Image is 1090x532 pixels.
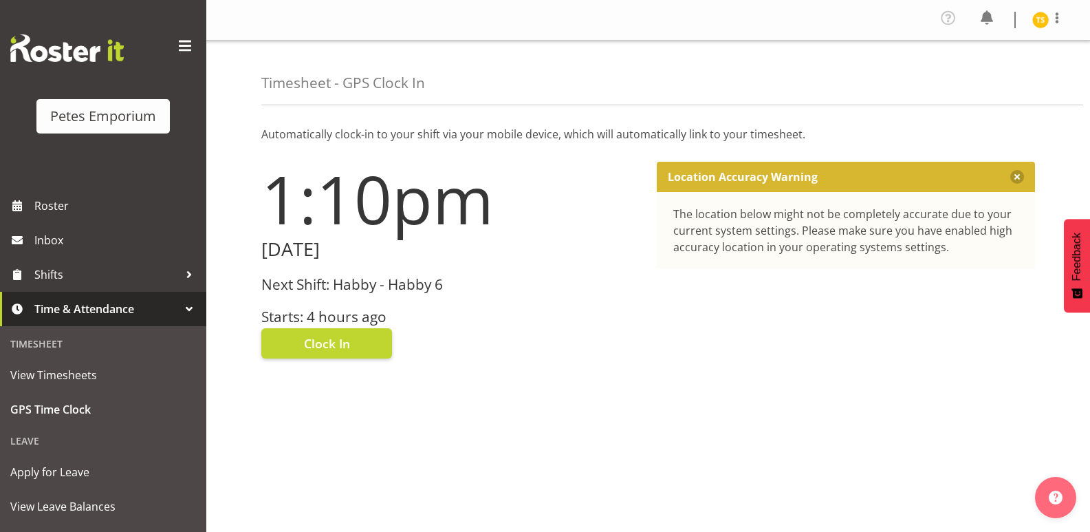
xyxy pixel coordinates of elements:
div: Petes Emporium [50,106,156,127]
span: Inbox [34,230,199,251]
span: Feedback [1071,233,1083,281]
span: View Leave Balances [10,496,196,517]
h2: [DATE] [261,239,640,260]
div: The location below might not be completely accurate due to your current system settings. Please m... [673,206,1019,255]
a: GPS Time Clock [3,392,203,427]
span: Shifts [34,264,179,285]
h4: Timesheet - GPS Clock In [261,75,425,91]
span: Time & Attendance [34,299,179,319]
span: Roster [34,195,199,216]
span: Clock In [304,334,350,352]
img: help-xxl-2.png [1049,491,1062,504]
button: Clock In [261,328,392,359]
a: Apply for Leave [3,455,203,489]
h3: Starts: 4 hours ago [261,309,640,325]
a: View Timesheets [3,358,203,392]
span: View Timesheets [10,365,196,385]
img: tamara-straker11292.jpg [1032,12,1049,28]
button: Feedback - Show survey [1064,219,1090,312]
p: Automatically clock-in to your shift via your mobile device, which will automatically link to you... [261,126,1035,142]
p: Location Accuracy Warning [668,170,818,184]
button: Close message [1010,170,1024,184]
img: Rosterit website logo [10,34,124,62]
a: View Leave Balances [3,489,203,524]
h1: 1:10pm [261,162,640,236]
div: Timesheet [3,330,203,358]
span: Apply for Leave [10,462,196,482]
h3: Next Shift: Habby - Habby 6 [261,277,640,292]
div: Leave [3,427,203,455]
span: GPS Time Clock [10,399,196,420]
